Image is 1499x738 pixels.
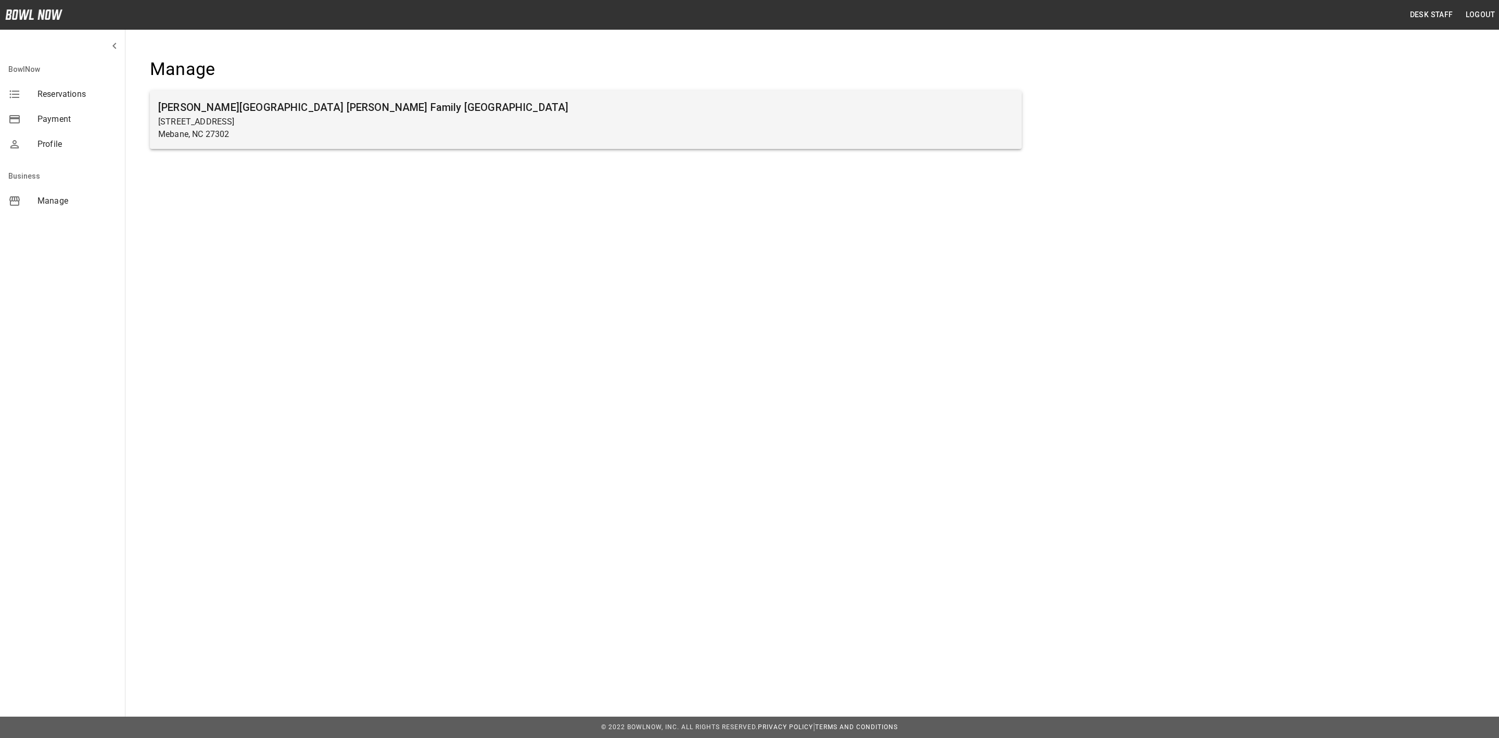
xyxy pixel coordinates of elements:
[758,723,813,731] a: Privacy Policy
[37,195,117,207] span: Manage
[601,723,758,731] span: © 2022 BowlNow, Inc. All Rights Reserved.
[158,116,1013,128] p: [STREET_ADDRESS]
[1462,5,1499,24] button: Logout
[150,58,1022,80] h4: Manage
[37,138,117,151] span: Profile
[5,9,62,20] img: logo
[37,88,117,101] span: Reservations
[1406,5,1457,24] button: Desk Staff
[158,128,1013,141] p: Mebane, NC 27302
[158,99,1013,116] h6: [PERSON_NAME][GEOGRAPHIC_DATA] [PERSON_NAME] Family [GEOGRAPHIC_DATA]
[37,113,117,126] span: Payment
[815,723,898,731] a: Terms and Conditions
